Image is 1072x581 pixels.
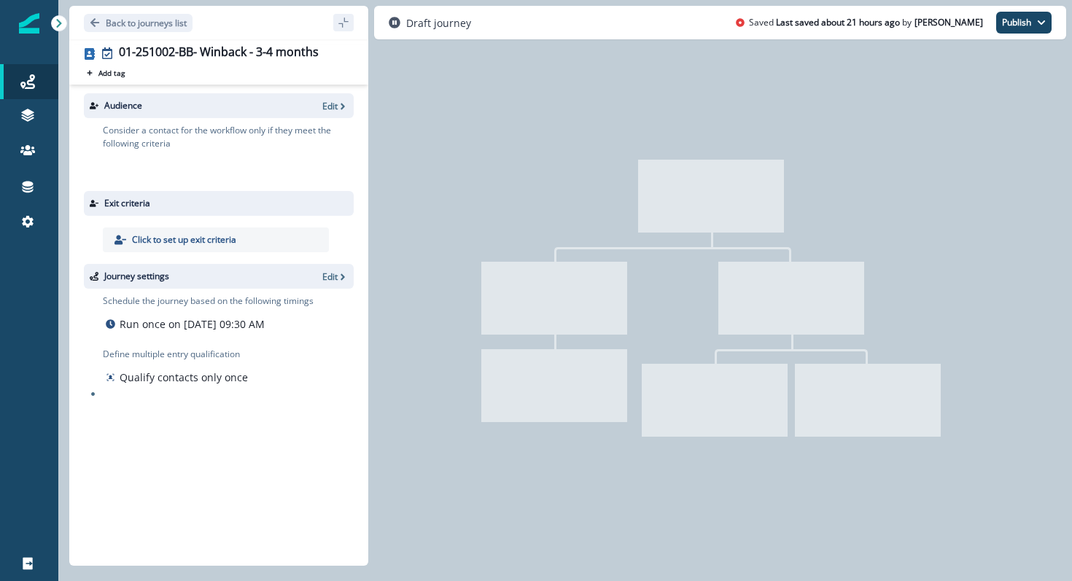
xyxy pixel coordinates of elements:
[84,14,193,32] button: Go back
[106,17,187,29] p: Back to journeys list
[749,16,774,29] p: Saved
[104,99,142,112] p: Audience
[120,370,248,385] p: Qualify contacts only once
[103,295,314,308] p: Schedule the journey based on the following timings
[84,67,128,79] button: Add tag
[120,316,265,332] p: Run once on [DATE] 09:30 AM
[322,100,348,112] button: Edit
[333,14,354,31] button: sidebar collapse toggle
[914,16,983,29] p: Kendall McGill
[103,348,251,361] p: Define multiple entry qualification
[104,270,169,283] p: Journey settings
[98,69,125,77] p: Add tag
[322,270,348,283] button: Edit
[996,12,1052,34] button: Publish
[103,124,354,150] p: Consider a contact for the workflow only if they meet the following criteria
[104,197,150,210] p: Exit criteria
[902,16,912,29] p: by
[19,13,39,34] img: Inflection
[322,270,338,283] p: Edit
[406,15,471,31] p: Draft journey
[132,233,236,246] p: Click to set up exit criteria
[776,16,900,29] p: Last saved about 21 hours ago
[322,100,338,112] p: Edit
[119,45,319,61] div: 01-251002-BB- Winback - 3-4 months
